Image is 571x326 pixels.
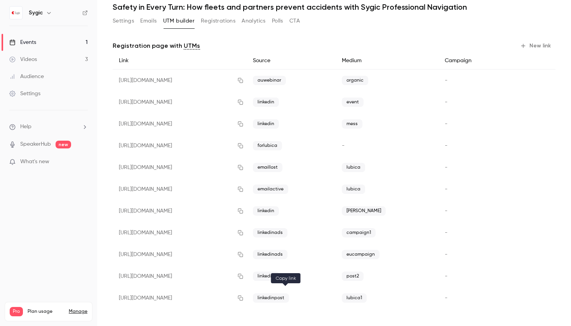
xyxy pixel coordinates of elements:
[9,123,88,131] li: help-dropdown-opener
[201,15,235,27] button: Registrations
[140,15,157,27] button: Emails
[184,41,200,51] a: UTMs
[20,123,31,131] span: Help
[113,265,247,287] div: [URL][DOMAIN_NAME]
[20,140,51,148] a: SpeakerHub
[10,307,23,316] span: Pro
[242,15,266,27] button: Analytics
[253,228,287,237] span: linkedinads
[113,2,555,12] h1: Safety in Every Turn: How fleets and partners prevent accidents with Sygic Professional Navigation
[445,187,447,192] span: -
[113,91,247,113] div: [URL][DOMAIN_NAME]
[445,208,447,214] span: -
[342,206,386,216] span: [PERSON_NAME]
[342,98,364,107] span: event
[342,293,367,303] span: lubica1
[253,76,286,85] span: auwebinar
[445,99,447,105] span: -
[342,143,345,148] span: -
[113,157,247,178] div: [URL][DOMAIN_NAME]
[163,15,195,27] button: UTM builder
[113,41,200,51] p: Registration page with
[253,119,279,129] span: linkedin
[113,70,247,92] div: [URL][DOMAIN_NAME]
[113,178,247,200] div: [URL][DOMAIN_NAME]
[342,185,365,194] span: lubica
[445,252,447,257] span: -
[253,272,279,281] span: linkedin
[253,293,289,303] span: linkedinpost
[113,15,134,27] button: Settings
[445,78,447,83] span: -
[342,76,368,85] span: organic
[253,206,279,216] span: linkedin
[113,52,247,70] div: Link
[445,121,447,127] span: -
[28,309,64,315] span: Plan usage
[253,250,287,259] span: linkedinads
[342,250,380,259] span: eucampaign
[113,287,247,309] div: [URL][DOMAIN_NAME]
[342,119,362,129] span: mess
[20,158,49,166] span: What's new
[56,141,71,148] span: new
[113,244,247,265] div: [URL][DOMAIN_NAME]
[342,228,376,237] span: campaign1
[336,52,439,70] div: Medium
[29,9,43,17] h6: Sygic
[253,185,288,194] span: emailactive
[247,52,335,70] div: Source
[69,309,87,315] a: Manage
[113,200,247,222] div: [URL][DOMAIN_NAME]
[10,7,22,19] img: Sygic
[9,73,44,80] div: Audience
[445,295,447,301] span: -
[272,15,283,27] button: Polls
[445,165,447,170] span: -
[445,230,447,235] span: -
[113,135,247,157] div: [URL][DOMAIN_NAME]
[253,141,282,150] span: forlubica
[113,222,247,244] div: [URL][DOMAIN_NAME]
[445,274,447,279] span: -
[253,98,279,107] span: linkedin
[342,272,364,281] span: post2
[439,52,510,70] div: Campaign
[342,163,365,172] span: lubica
[113,113,247,135] div: [URL][DOMAIN_NAME]
[289,15,300,27] button: CTA
[517,40,555,52] button: New link
[9,90,40,98] div: Settings
[78,159,88,166] iframe: Noticeable Trigger
[9,38,36,46] div: Events
[253,163,282,172] span: emaillost
[9,56,37,63] div: Videos
[445,143,447,148] span: -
